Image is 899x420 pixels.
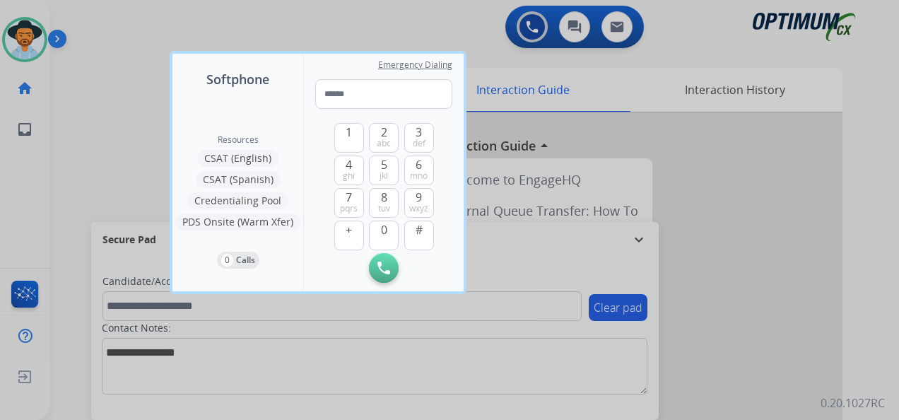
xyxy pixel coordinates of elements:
span: 4 [346,156,352,173]
span: wxyz [409,203,428,214]
button: CSAT (Spanish) [196,171,281,188]
button: + [334,221,364,250]
span: # [416,221,423,238]
span: 6 [416,156,422,173]
span: abc [377,138,391,149]
span: tuv [378,203,390,214]
span: jkl [380,170,388,182]
span: 7 [346,189,352,206]
button: 5jkl [369,156,399,185]
span: 3 [416,124,422,141]
span: 1 [346,124,352,141]
span: Resources [218,134,259,146]
span: 8 [381,189,387,206]
button: 6mno [404,156,434,185]
button: 2abc [369,123,399,153]
button: CSAT (English) [197,150,278,167]
span: 0 [381,221,387,238]
button: Credentialing Pool [187,192,288,209]
button: 0 [369,221,399,250]
span: 2 [381,124,387,141]
button: 0Calls [217,252,259,269]
img: call-button [377,262,390,274]
span: 9 [416,189,422,206]
button: 1 [334,123,364,153]
span: def [413,138,425,149]
span: 5 [381,156,387,173]
button: 8tuv [369,188,399,218]
span: mno [410,170,428,182]
button: 3def [404,123,434,153]
p: 0.20.1027RC [821,395,885,412]
p: 0 [221,254,233,267]
button: 4ghi [334,156,364,185]
span: Softphone [206,69,269,89]
span: pqrs [340,203,358,214]
p: Calls [236,254,255,267]
button: 7pqrs [334,188,364,218]
button: PDS Onsite (Warm Xfer) [175,214,300,231]
button: 9wxyz [404,188,434,218]
button: # [404,221,434,250]
span: Emergency Dialing [378,59,452,71]
span: + [346,221,352,238]
span: ghi [343,170,355,182]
